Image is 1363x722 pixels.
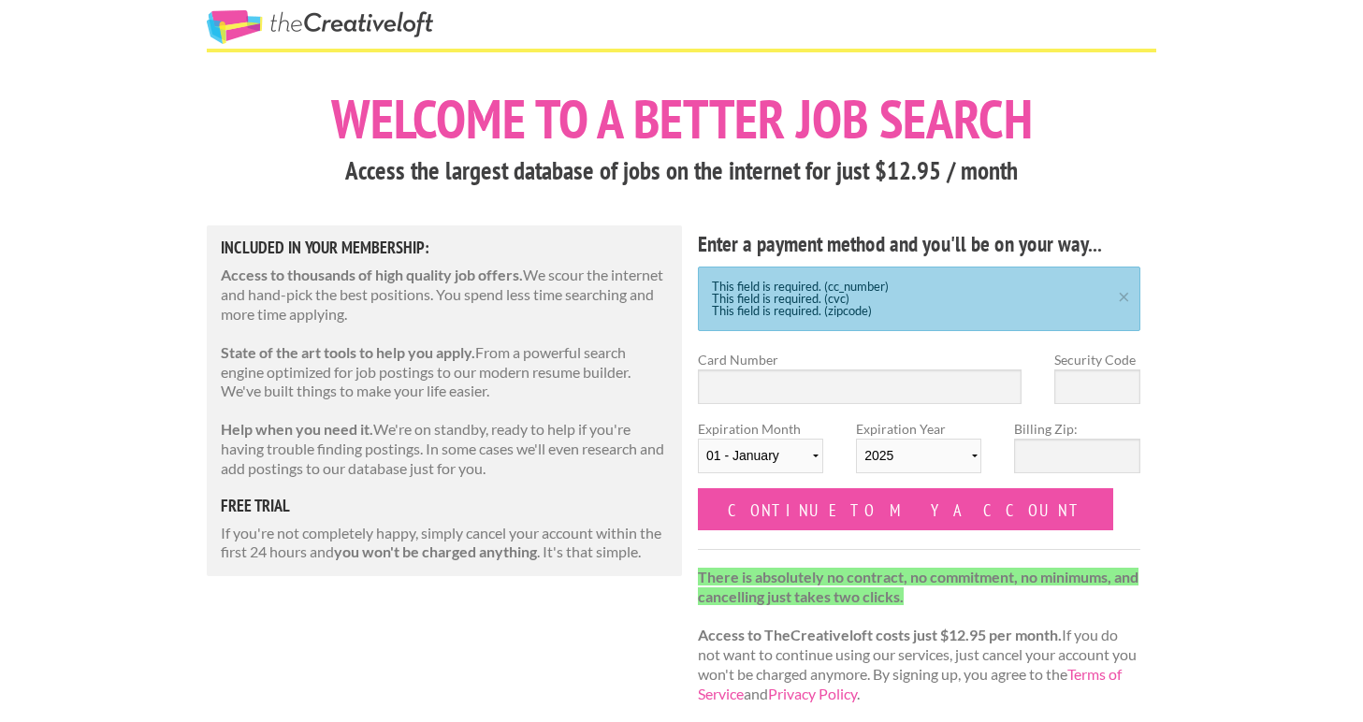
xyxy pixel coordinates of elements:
[856,439,981,473] select: Expiration Year
[207,10,433,44] a: The Creative Loft
[768,685,857,702] a: Privacy Policy
[698,488,1113,530] input: Continue to my account
[1054,350,1140,369] label: Security Code
[698,568,1138,605] strong: There is absolutely no contract, no commitment, no minimums, and cancelling just takes two clicks.
[698,568,1140,704] p: If you do not want to continue using our services, just cancel your account you won't be charged ...
[698,350,1022,369] label: Card Number
[1112,288,1136,300] a: ×
[221,343,475,361] strong: State of the art tools to help you apply.
[221,420,373,438] strong: Help when you need it.
[221,266,523,283] strong: Access to thousands of high quality job offers.
[698,419,823,488] label: Expiration Month
[221,498,668,514] h5: free trial
[698,439,823,473] select: Expiration Month
[698,626,1062,643] strong: Access to TheCreativeloft costs just $12.95 per month.
[334,542,537,560] strong: you won't be charged anything
[698,229,1140,259] h4: Enter a payment method and you'll be on your way...
[221,343,668,401] p: From a powerful search engine optimized for job postings to our modern resume builder. We've buil...
[221,420,668,478] p: We're on standby, ready to help if you're having trouble finding postings. In some cases we'll ev...
[856,419,981,488] label: Expiration Year
[221,266,668,324] p: We scour the internet and hand-pick the best positions. You spend less time searching and more ti...
[698,665,1122,702] a: Terms of Service
[1014,419,1139,439] label: Billing Zip:
[207,92,1156,146] h1: Welcome to a better job search
[207,153,1156,189] h3: Access the largest database of jobs on the internet for just $12.95 / month
[221,239,668,256] h5: Included in Your Membership:
[698,267,1140,331] div: This field is required. (cc_number) This field is required. (cvc) This field is required. (zipcode)
[221,524,668,563] p: If you're not completely happy, simply cancel your account within the first 24 hours and . It's t...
